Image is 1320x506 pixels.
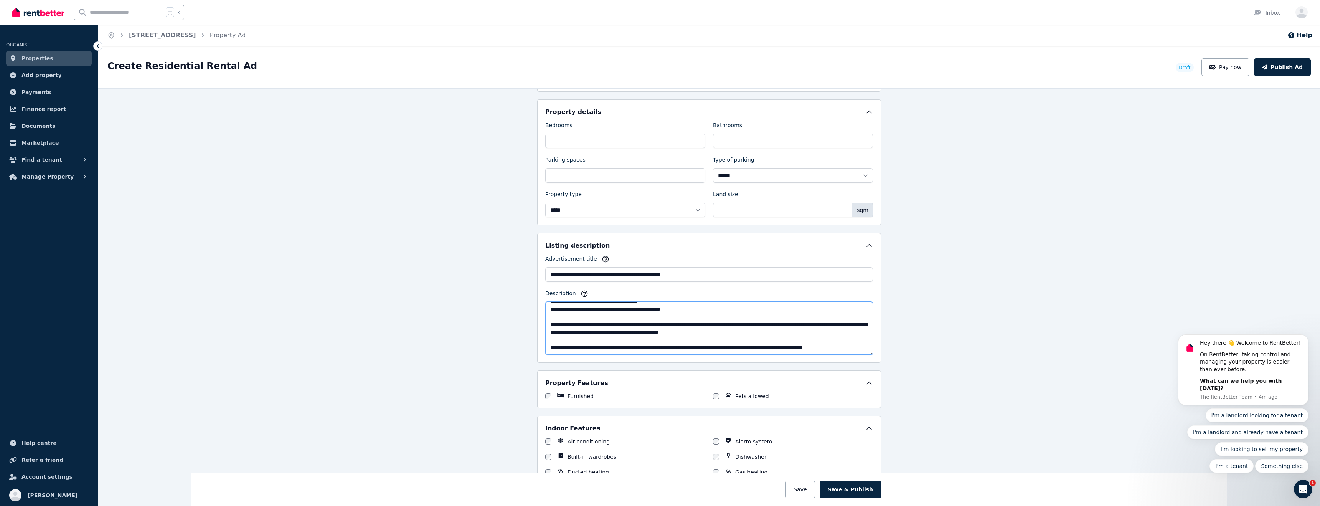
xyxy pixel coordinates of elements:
[107,60,257,72] h1: Create Residential Rental Ad
[545,121,573,132] label: Bedrooms
[545,190,582,201] label: Property type
[6,452,92,468] a: Refer a friend
[6,152,92,167] button: Find a tenant
[1201,58,1250,76] button: Pay now
[6,68,92,83] a: Add property
[545,379,608,388] h5: Property Features
[1167,266,1320,485] iframe: Intercom notifications message
[1179,64,1190,71] span: Draft
[545,156,586,167] label: Parking spaces
[735,392,769,400] label: Pets allowed
[1287,31,1312,40] button: Help
[1294,480,1312,498] iframe: Intercom live chat
[1310,480,1316,486] span: 1
[568,438,610,445] label: Air conditioning
[735,468,767,476] label: Gas heating
[28,491,78,500] span: [PERSON_NAME]
[545,241,610,250] h5: Listing description
[735,438,772,445] label: Alarm system
[545,424,600,433] h5: Indoor Features
[6,101,92,117] a: Finance report
[545,255,597,266] label: Advertisement title
[98,25,255,46] nav: Breadcrumb
[177,9,180,15] span: k
[21,88,51,97] span: Payments
[6,469,92,485] a: Account settings
[21,472,73,481] span: Account settings
[6,84,92,100] a: Payments
[21,121,56,131] span: Documents
[210,31,246,39] a: Property Ad
[6,118,92,134] a: Documents
[6,51,92,66] a: Properties
[21,438,57,448] span: Help centre
[6,135,92,150] a: Marketplace
[12,7,64,18] img: RentBetter
[129,31,196,39] a: [STREET_ADDRESS]
[713,121,742,132] label: Bathrooms
[21,455,63,465] span: Refer a friend
[735,453,766,461] label: Dishwasher
[545,107,601,117] h5: Property details
[6,435,92,451] a: Help centre
[21,155,62,164] span: Find a tenant
[713,156,754,167] label: Type of parking
[21,138,59,147] span: Marketplace
[6,169,92,184] button: Manage Property
[21,54,53,63] span: Properties
[21,172,74,181] span: Manage Property
[6,42,30,48] span: ORGANISE
[1254,58,1311,76] button: Publish Ad
[568,392,594,400] label: Furnished
[820,481,881,498] button: Save & Publish
[568,468,609,476] label: Ducted heating
[21,104,66,114] span: Finance report
[1253,9,1280,17] div: Inbox
[21,71,62,80] span: Add property
[785,481,815,498] button: Save
[713,190,738,201] label: Land size
[568,453,616,461] label: Built-in wardrobes
[545,289,576,300] label: Description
